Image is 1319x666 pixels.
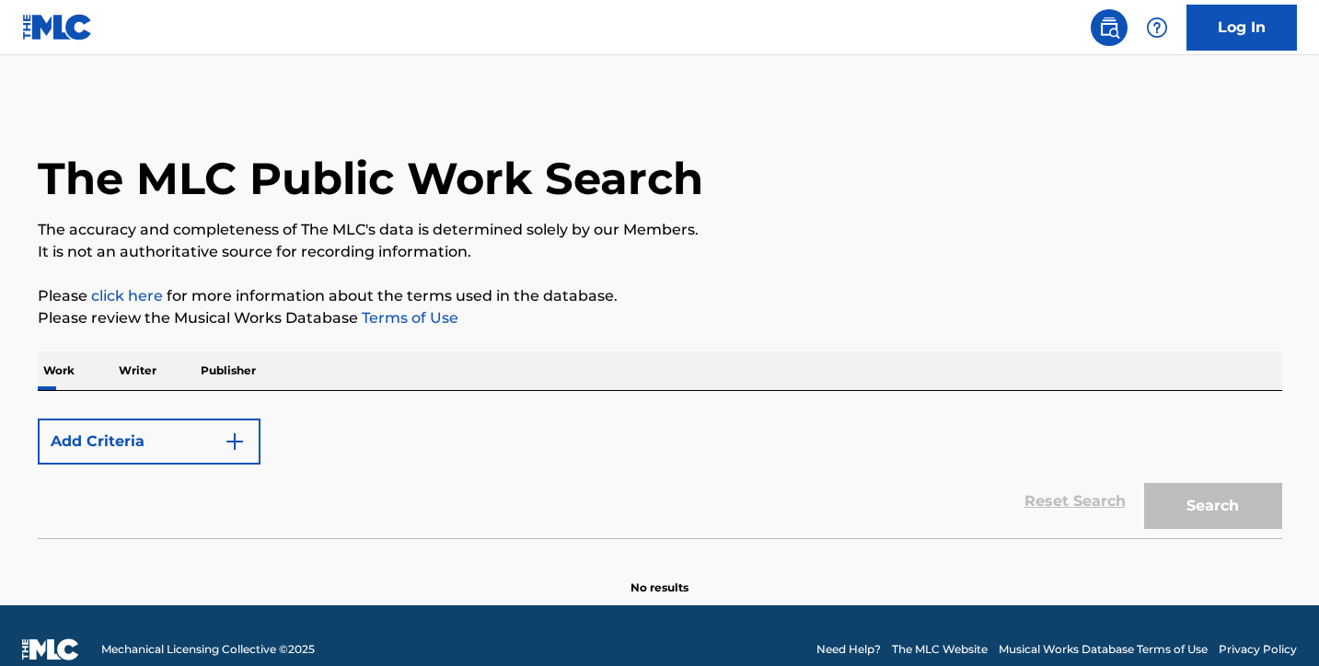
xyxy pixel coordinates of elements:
p: It is not an authoritative source for recording information. [38,241,1282,263]
p: Writer [113,351,162,390]
p: No results [631,557,688,596]
a: Log In [1186,5,1297,51]
p: Please review the Musical Works Database [38,307,1282,329]
p: Please for more information about the terms used in the database. [38,285,1282,307]
img: help [1146,17,1168,39]
form: Search Form [38,409,1282,538]
img: MLC Logo [22,14,93,40]
a: click here [91,287,163,304]
h1: The MLC Public Work Search [38,151,703,206]
img: 9d2ae6d4665cec9f34b9.svg [224,431,246,453]
a: Need Help? [816,641,881,658]
img: logo [22,638,79,660]
a: Public Search [1091,9,1128,46]
p: The accuracy and completeness of The MLC's data is determined solely by our Members. [38,219,1282,241]
a: Terms of Use [358,309,458,327]
button: Add Criteria [38,419,260,465]
a: Musical Works Database Terms of Use [999,641,1208,658]
span: Mechanical Licensing Collective © 2025 [101,641,315,658]
div: Help [1139,9,1175,46]
p: Work [38,351,80,390]
a: The MLC Website [892,641,988,658]
p: Publisher [195,351,261,390]
iframe: Chat Widget [1227,578,1319,666]
a: Privacy Policy [1219,641,1297,658]
img: search [1098,17,1120,39]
